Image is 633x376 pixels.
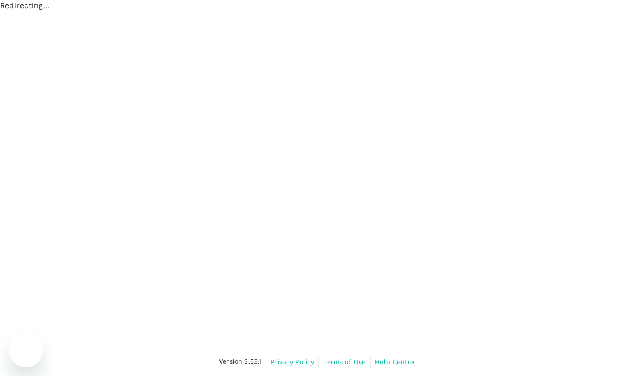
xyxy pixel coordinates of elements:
[323,356,366,368] a: Terms of Use
[323,358,366,366] span: Terms of Use
[219,357,261,367] span: Version 3.53.1
[271,356,314,368] a: Privacy Policy
[9,333,43,367] iframe: Button to launch messaging window
[271,358,314,366] span: Privacy Policy
[375,358,414,366] span: Help Centre
[375,356,414,368] a: Help Centre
